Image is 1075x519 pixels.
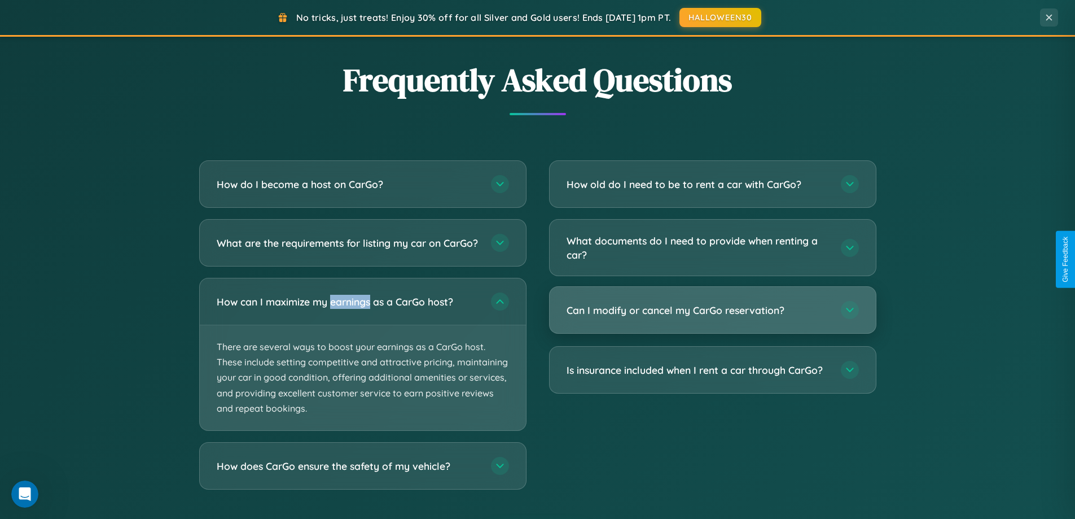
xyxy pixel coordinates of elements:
h3: How can I maximize my earnings as a CarGo host? [217,295,480,309]
h3: How old do I need to be to rent a car with CarGo? [567,177,830,191]
h3: Can I modify or cancel my CarGo reservation? [567,303,830,317]
h3: Is insurance included when I rent a car through CarGo? [567,363,830,377]
div: Give Feedback [1061,237,1069,282]
h3: What are the requirements for listing my car on CarGo? [217,236,480,250]
span: No tricks, just treats! Enjoy 30% off for all Silver and Gold users! Ends [DATE] 1pm PT. [296,12,671,23]
iframe: Intercom live chat [11,481,38,508]
h3: What documents do I need to provide when renting a car? [567,234,830,261]
h3: How does CarGo ensure the safety of my vehicle? [217,459,480,473]
h2: Frequently Asked Questions [199,58,876,102]
p: There are several ways to boost your earnings as a CarGo host. These include setting competitive ... [200,325,526,430]
button: HALLOWEEN30 [679,8,761,27]
h3: How do I become a host on CarGo? [217,177,480,191]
